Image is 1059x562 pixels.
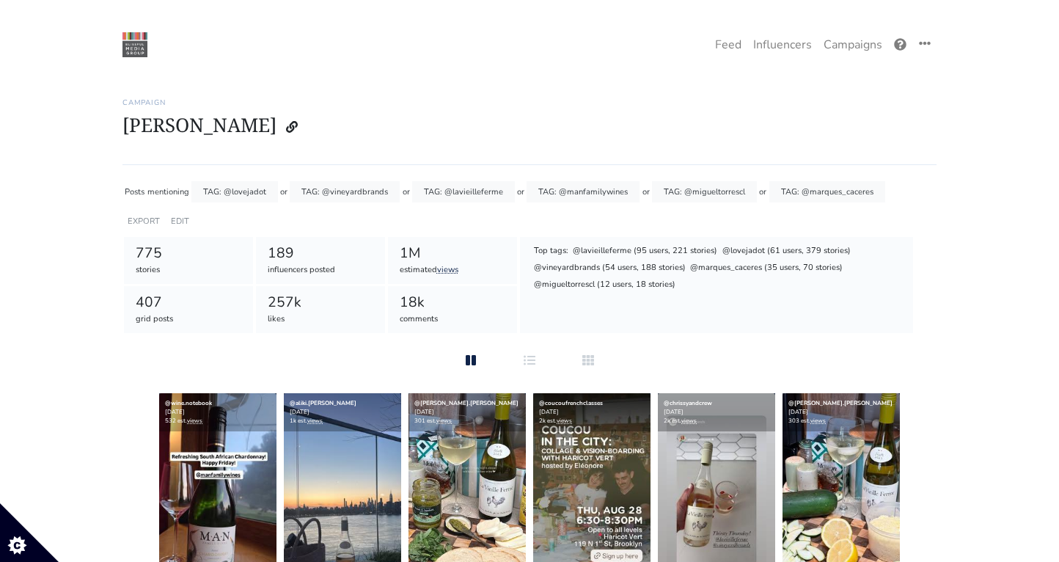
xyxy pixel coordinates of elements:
div: mentioning [147,181,189,202]
div: or [280,181,287,202]
a: views [437,264,458,275]
div: likes [268,313,374,326]
a: views [557,417,572,425]
h6: Campaign [122,98,937,107]
div: or [642,181,650,202]
div: grid posts [136,313,242,326]
a: @wine.notebook [165,399,212,407]
a: @coucoufrenchclasses [539,399,603,407]
div: TAG: @marques_caceres [769,181,885,202]
div: [DATE] 1k est. [284,393,401,431]
img: 22:22:48_1550874168 [122,32,147,57]
div: @lovejadot (61 users, 379 stories) [721,244,851,258]
div: 189 [268,243,374,264]
div: comments [400,313,506,326]
div: @lavieilleferme (95 users, 221 stories) [572,244,719,258]
a: @[PERSON_NAME].[PERSON_NAME] [788,399,893,407]
a: @aliki.[PERSON_NAME] [290,399,356,407]
a: views [187,417,202,425]
div: TAG: @lovejadot [191,181,278,202]
div: 257k [268,292,374,313]
div: [DATE] 2k est. [533,393,651,431]
div: Top tags: [532,244,569,258]
div: Posts [125,181,144,202]
h1: [PERSON_NAME] [122,113,937,141]
div: or [403,181,410,202]
a: EXPORT [128,216,160,227]
div: [DATE] 532 est. [159,393,276,431]
div: or [759,181,766,202]
div: 18k [400,292,506,313]
a: views [810,417,826,425]
div: 1M [400,243,506,264]
div: estimated [400,264,506,277]
div: 775 [136,243,242,264]
a: Influencers [747,30,818,59]
div: [DATE] 2k est. [658,393,775,431]
div: 407 [136,292,242,313]
div: stories [136,264,242,277]
div: TAG: @migueltorrescl [652,181,757,202]
a: @chrissyandcrew [664,399,712,407]
div: @migueltorrescl (12 users, 18 stories) [532,278,676,293]
div: [DATE] 301 est. [408,393,526,431]
a: Feed [709,30,747,59]
a: Campaigns [818,30,888,59]
a: EDIT [171,216,189,227]
a: views [307,417,323,425]
div: influencers posted [268,264,374,277]
div: or [517,181,524,202]
a: @[PERSON_NAME].[PERSON_NAME] [414,399,518,407]
div: TAG: @lavieilleferme [412,181,515,202]
div: TAG: @manfamilywines [527,181,640,202]
div: @marques_caceres (35 users, 70 stories) [689,261,844,276]
div: @vineyardbrands (54 users, 188 stories) [532,261,686,276]
div: [DATE] 303 est. [783,393,900,431]
a: views [436,417,452,425]
div: TAG: @vineyardbrands [290,181,400,202]
a: views [681,417,697,425]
